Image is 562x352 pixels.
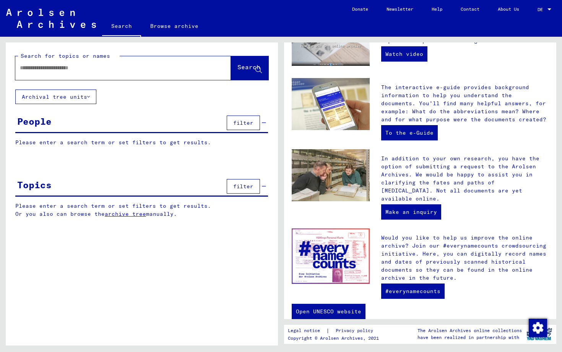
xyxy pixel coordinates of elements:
[529,319,547,337] img: Change consent
[17,116,52,127] font: People
[150,23,198,29] font: Browse archive
[381,29,546,44] font: In a short video, we have compiled the most important tips for searching the online archive.
[336,328,373,333] font: Privacy policy
[233,119,253,126] font: filter
[292,304,365,319] a: Open UNESCO website
[15,139,211,146] font: Please enter a search term or set filters to get results.
[326,327,330,334] font: |
[288,328,320,333] font: Legal notice
[292,23,370,66] img: video.jpg
[381,284,445,299] a: #everynamecounts
[296,308,361,315] font: Open UNESCO website
[387,6,413,12] font: Newsletter
[528,318,547,337] div: Change consent
[17,179,52,191] font: Topics
[102,17,141,37] a: Search
[385,209,437,215] font: Make an inquiry
[227,116,260,130] button: filter
[381,46,427,62] a: Watch video
[432,6,442,12] font: Help
[22,93,87,100] font: Archival tree units
[498,6,519,12] font: About Us
[292,149,370,201] img: inquiries.jpg
[15,90,96,104] button: Archival tree units
[146,210,177,217] font: manually.
[288,335,379,341] font: Copyright © Arolsen Archives, 2021
[417,334,519,340] font: have been realized in partnership with
[381,204,441,220] a: Make an inquiry
[381,155,539,202] font: In addition to your own research, you have the option of submitting a request to the Arolsen Arch...
[538,7,543,12] font: DE
[6,9,96,28] img: Arolsen_neg.svg
[111,23,132,29] font: Search
[292,228,370,284] img: enc.jpg
[227,179,260,194] button: filter
[525,324,554,344] img: yv_logo.png
[385,51,423,57] font: Watch video
[352,6,368,12] font: Donate
[288,327,326,335] a: Legal notice
[105,210,146,217] a: archive tree
[231,56,268,80] button: Search
[385,129,434,136] font: To the e-Guide
[417,328,522,333] font: The Arolsen Archives online collections
[330,327,382,335] a: Privacy policy
[381,125,438,140] a: To the e-Guide
[15,202,211,209] font: Please enter a search term or set filters to get results.
[381,84,546,123] font: The interactive e-guide provides background information to help you understand the documents. You...
[21,52,110,59] font: Search for topics or names
[237,63,260,71] font: Search
[461,6,479,12] font: Contact
[141,17,208,35] a: Browse archive
[15,210,105,217] font: Or you also can browse the
[385,288,440,295] font: #everynamecounts
[292,78,370,130] img: eguide.jpg
[381,234,546,281] font: Would you like to help us improve the online archive? Join our #everynamecounts crowdsourcing ini...
[233,183,253,190] font: filter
